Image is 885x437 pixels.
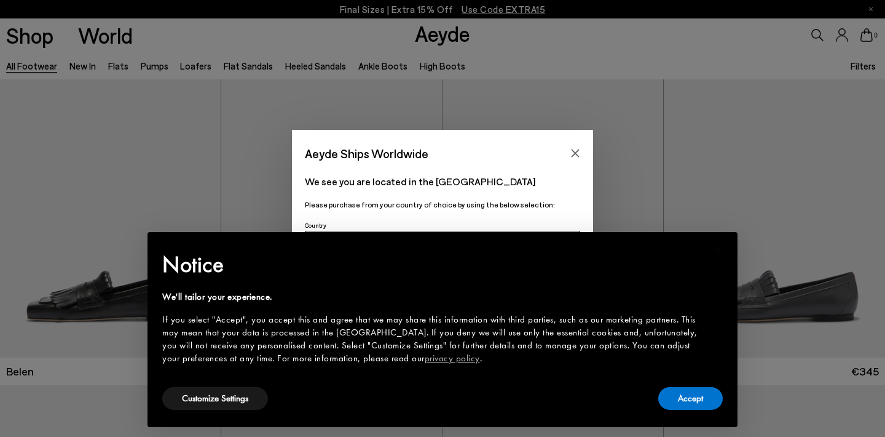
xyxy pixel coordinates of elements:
button: Close [566,144,584,162]
button: Accept [658,387,723,410]
div: If you select "Accept", you accept this and agree that we may share this information with third p... [162,313,703,365]
button: Customize Settings [162,387,268,410]
span: × [714,241,722,260]
span: Aeyde Ships Worldwide [305,143,428,164]
p: Please purchase from your country of choice by using the below selection: [305,199,580,210]
div: We'll tailor your experience. [162,291,703,303]
h2: Notice [162,249,703,281]
a: privacy policy [425,352,480,364]
p: We see you are located in the [GEOGRAPHIC_DATA] [305,174,580,189]
button: Close this notice [703,236,733,265]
